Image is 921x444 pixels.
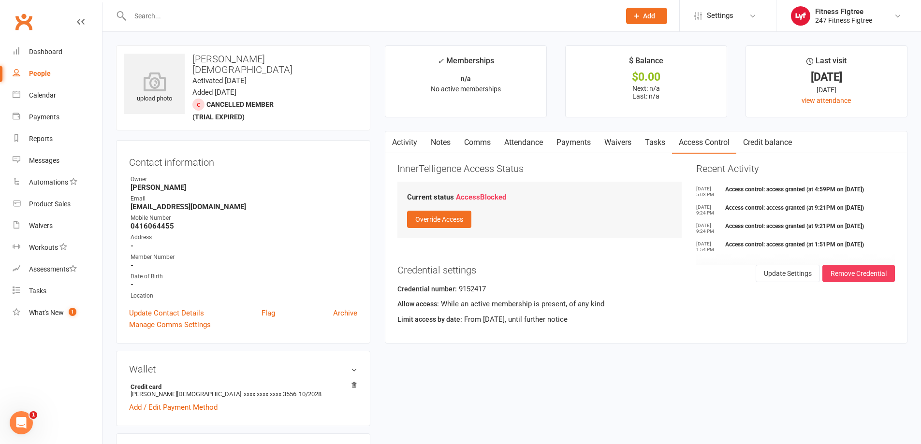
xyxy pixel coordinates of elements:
[696,223,895,236] li: Access control: access granted (at 9:21PM on [DATE])
[29,48,62,56] div: Dashboard
[397,314,462,325] label: Limit access by date:
[127,9,614,23] input: Search...
[13,258,102,280] a: Assessments
[129,382,357,399] li: [PERSON_NAME][DEMOGRAPHIC_DATA]
[131,183,357,192] strong: [PERSON_NAME]
[696,163,895,174] h3: Recent Activity
[802,97,851,104] a: view attendance
[29,178,68,186] div: Automations
[756,265,820,282] button: Update Settings
[333,307,357,319] a: Archive
[29,287,46,295] div: Tasks
[696,204,895,218] li: Access control: access granted (at 9:21PM on [DATE])
[696,223,720,234] time: [DATE] 9:24 PM
[696,186,895,200] li: Access control: access granted (at 4:59PM on [DATE])
[29,222,53,229] div: Waivers
[755,72,898,82] div: [DATE]
[497,131,550,154] a: Attendance
[385,131,424,154] a: Activity
[13,128,102,150] a: Reports
[299,390,322,398] span: 10/2028
[13,106,102,128] a: Payments
[13,172,102,193] a: Automations
[791,6,810,26] img: thumb_image1753610192.png
[262,307,275,319] a: Flag
[124,54,362,75] h3: [PERSON_NAME][DEMOGRAPHIC_DATA]
[13,237,102,258] a: Workouts
[815,16,872,25] div: 247 Fitness Figtree
[131,202,357,211] strong: [EMAIL_ADDRESS][DOMAIN_NAME]
[629,55,663,72] div: $ Balance
[696,204,720,216] time: [DATE] 9:24 PM
[131,194,357,203] div: Email
[397,298,895,313] div: While an active membership is present, of any kind
[13,193,102,215] a: Product Sales
[131,280,357,289] strong: -
[29,200,71,208] div: Product Sales
[29,70,51,77] div: People
[407,193,454,201] strong: Current status
[131,261,357,270] strong: -
[626,8,667,24] button: Add
[431,85,501,93] span: No active memberships
[407,211,471,228] button: Override Access
[131,291,357,301] div: Location
[438,57,444,66] i: ✓
[397,284,457,294] label: Credential number:
[696,186,720,198] time: [DATE] 5:03 PM
[397,283,895,298] div: 9152417
[13,215,102,237] a: Waivers
[69,308,76,316] span: 1
[29,309,64,316] div: What's New
[736,131,799,154] a: Credit balance
[129,153,357,168] h3: Contact information
[13,302,102,324] a: What's New1
[397,299,439,309] label: Allow access:
[129,401,218,413] a: Add / Edit Payment Method
[192,88,236,97] time: Added [DATE]
[29,91,56,99] div: Calendar
[12,10,36,34] a: Clubworx
[131,233,357,242] div: Address
[574,72,718,82] div: $0.00
[806,55,847,72] div: Last visit
[192,76,247,85] time: Activated [DATE]
[643,12,655,20] span: Add
[13,280,102,302] a: Tasks
[13,41,102,63] a: Dashboard
[755,85,898,95] div: [DATE]
[598,131,638,154] a: Waivers
[29,157,59,164] div: Messages
[456,193,506,201] strong: Access Blocked
[397,163,682,174] h3: InnerTelligence Access Status
[124,72,185,104] div: upload photo
[29,243,58,251] div: Workouts
[129,364,357,374] h3: Wallet
[438,55,494,72] div: Memberships
[131,383,352,390] strong: Credit card
[29,411,37,419] span: 1
[131,214,357,223] div: Mobile Number
[244,390,296,398] span: xxxx xxxx xxxx 3556
[638,131,672,154] a: Tasks
[13,63,102,85] a: People
[457,131,497,154] a: Comms
[397,265,895,275] h3: Credential settings
[29,265,77,273] div: Assessments
[131,175,357,184] div: Owner
[461,75,471,83] strong: n/a
[424,131,457,154] a: Notes
[707,5,733,27] span: Settings
[131,253,357,262] div: Member Number
[129,307,204,319] a: Update Contact Details
[696,241,895,255] li: Access control: access granted (at 1:51PM on [DATE])
[29,135,53,143] div: Reports
[13,150,102,172] a: Messages
[29,113,59,121] div: Payments
[397,314,895,329] div: From [DATE], until further notice
[129,319,211,330] a: Manage Comms Settings
[550,131,598,154] a: Payments
[696,241,720,253] time: [DATE] 1:54 PM
[131,242,357,250] strong: -
[822,265,895,282] button: Remove Credential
